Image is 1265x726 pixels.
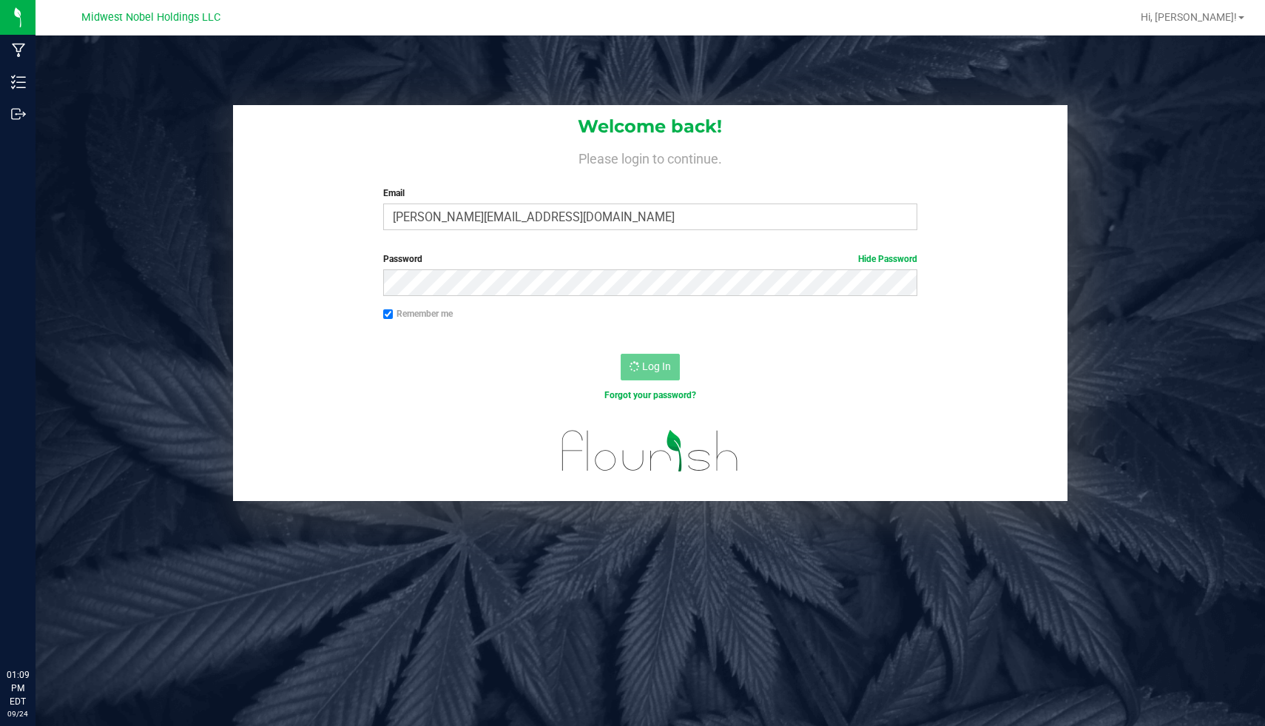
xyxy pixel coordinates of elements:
inline-svg: Outbound [11,107,26,121]
span: Log In [642,360,671,372]
span: Password [383,254,422,264]
img: flourish_logo.svg [546,417,755,485]
a: Forgot your password? [604,390,696,400]
input: Remember me [383,309,394,320]
inline-svg: Manufacturing [11,43,26,58]
button: Log In [621,354,680,380]
span: Hi, [PERSON_NAME]! [1141,11,1237,23]
label: Remember me [383,307,453,320]
h1: Welcome back! [233,117,1067,136]
a: Hide Password [858,254,917,264]
span: Midwest Nobel Holdings LLC [81,11,220,24]
inline-svg: Inventory [11,75,26,90]
p: 09/24 [7,708,29,719]
p: 01:09 PM EDT [7,668,29,708]
h4: Please login to continue. [233,148,1067,166]
label: Email [383,186,917,200]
